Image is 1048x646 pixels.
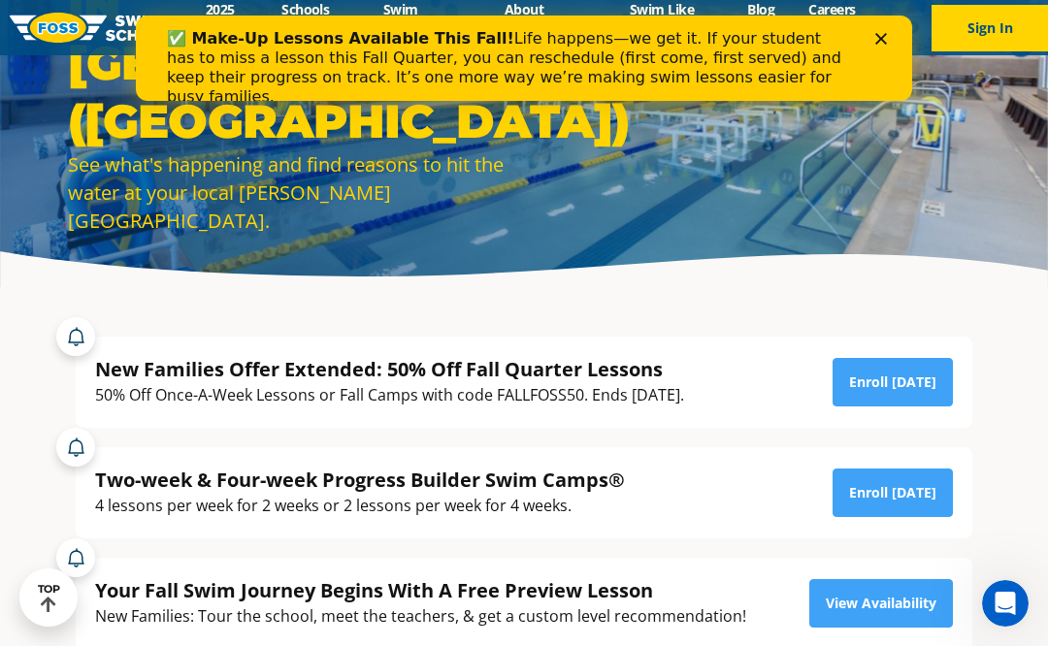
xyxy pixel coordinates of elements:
[10,13,176,43] img: FOSS Swim School Logo
[95,382,684,408] div: 50% Off Once-A-Week Lessons or Fall Camps with code FALLFOSS50. Ends [DATE].
[982,580,1029,627] iframe: Intercom live chat
[95,577,746,603] div: Your Fall Swim Journey Begins With A Free Preview Lesson
[31,14,714,91] div: Life happens—we get it. If your student has to miss a lesson this Fall Quarter, you can reschedul...
[136,16,912,101] iframe: Intercom live chat banner
[833,468,953,517] a: Enroll [DATE]
[95,467,625,493] div: Two-week & Four-week Progress Builder Swim Camps®
[932,5,1048,51] button: Sign In
[38,583,60,613] div: TOP
[95,356,684,382] div: New Families Offer Extended: 50% Off Fall Quarter Lessons
[68,150,514,235] div: See what's happening and find reasons to hit the water at your local [PERSON_NAME][GEOGRAPHIC_DATA].
[95,493,625,519] div: 4 lessons per week for 2 weeks or 2 lessons per week for 4 weeks.
[833,358,953,406] a: Enroll [DATE]
[809,579,953,628] a: View Availability
[739,17,759,29] div: Close
[95,603,746,630] div: New Families: Tour the school, meet the teachers, & get a custom level recommendation!
[31,14,378,32] b: ✅ Make-Up Lessons Available This Fall!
